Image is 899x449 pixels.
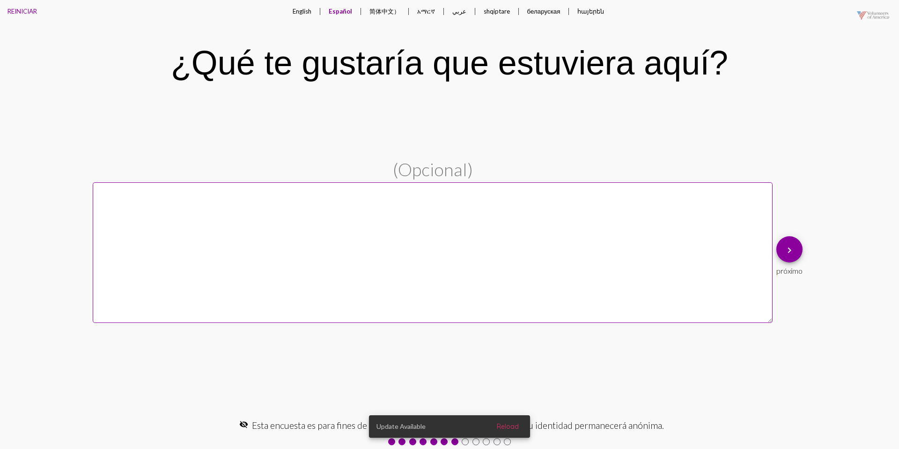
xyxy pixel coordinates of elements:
div: ¿Qué te gustaría que estuviera aquí? [171,44,728,82]
span: Update Available [376,422,426,431]
button: Reload [489,418,526,435]
div: próximo [776,262,803,275]
img: VOAmerica-1920-logo-pos-alpha-20210513.png [850,2,897,29]
mat-icon: visibility_off [239,420,248,429]
mat-icon: keyboard_arrow_right [784,245,795,256]
span: Esta encuesta es para fines de demostración, valoramos su privacidad, su identidad permanecerá an... [252,420,664,431]
span: Reload [497,422,519,431]
span: (Opcional) [393,158,473,180]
